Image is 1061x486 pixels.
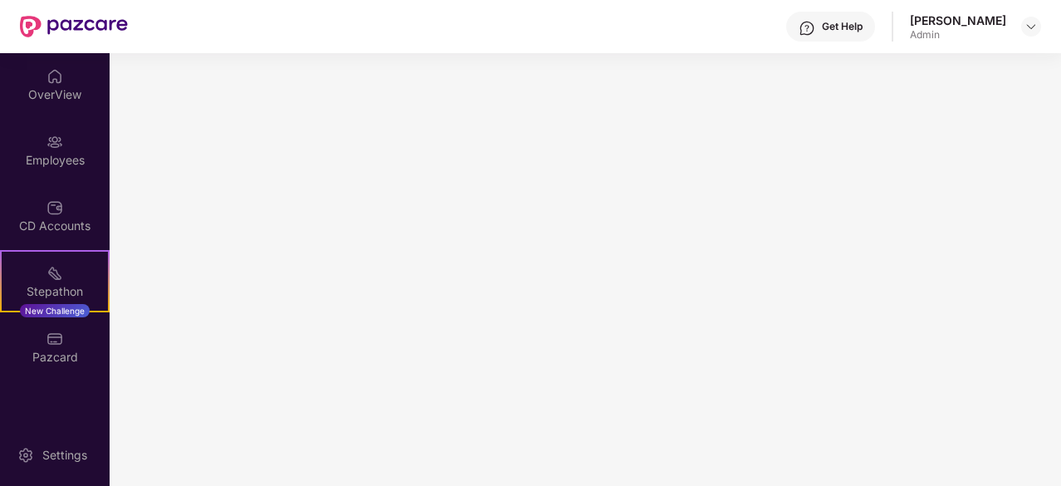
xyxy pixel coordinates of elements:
[37,447,92,464] div: Settings
[17,447,34,464] img: svg+xml;base64,PHN2ZyBpZD0iU2V0dGluZy0yMHgyMCIgeG1sbnM9Imh0dHA6Ly93d3cudzMub3JnLzIwMDAvc3ZnIiB3aW...
[46,199,63,216] img: svg+xml;base64,PHN2ZyBpZD0iQ0RfQWNjb3VudHMiIGRhdGEtbmFtZT0iQ0QgQWNjb3VudHMiIHhtbG5zPSJodHRwOi8vd3...
[46,265,63,282] img: svg+xml;base64,PHN2ZyB4bWxucz0iaHR0cDovL3d3dy53My5vcmcvMjAwMC9zdmciIHdpZHRoPSIyMSIgaGVpZ2h0PSIyMC...
[910,12,1006,28] div: [PERSON_NAME]
[822,20,863,33] div: Get Help
[20,16,128,37] img: New Pazcare Logo
[910,28,1006,42] div: Admin
[46,68,63,85] img: svg+xml;base64,PHN2ZyBpZD0iSG9tZSIgeG1sbnM9Imh0dHA6Ly93d3cudzMub3JnLzIwMDAvc3ZnIiB3aWR0aD0iMjAiIG...
[1024,20,1038,33] img: svg+xml;base64,PHN2ZyBpZD0iRHJvcGRvd24tMzJ4MzIiIHhtbG5zPSJodHRwOi8vd3d3LnczLm9yZy8yMDAwL3N2ZyIgd2...
[46,134,63,150] img: svg+xml;base64,PHN2ZyBpZD0iRW1wbG95ZWVzIiB4bWxucz0iaHR0cDovL3d3dy53My5vcmcvMjAwMC9zdmciIHdpZHRoPS...
[46,331,63,347] img: svg+xml;base64,PHN2ZyBpZD0iUGF6Y2FyZCIgeG1sbnM9Imh0dHA6Ly93d3cudzMub3JnLzIwMDAvc3ZnIiB3aWR0aD0iMj...
[2,283,108,300] div: Stepathon
[799,20,815,37] img: svg+xml;base64,PHN2ZyBpZD0iSGVscC0zMngzMiIgeG1sbnM9Imh0dHA6Ly93d3cudzMub3JnLzIwMDAvc3ZnIiB3aWR0aD...
[20,304,90,317] div: New Challenge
